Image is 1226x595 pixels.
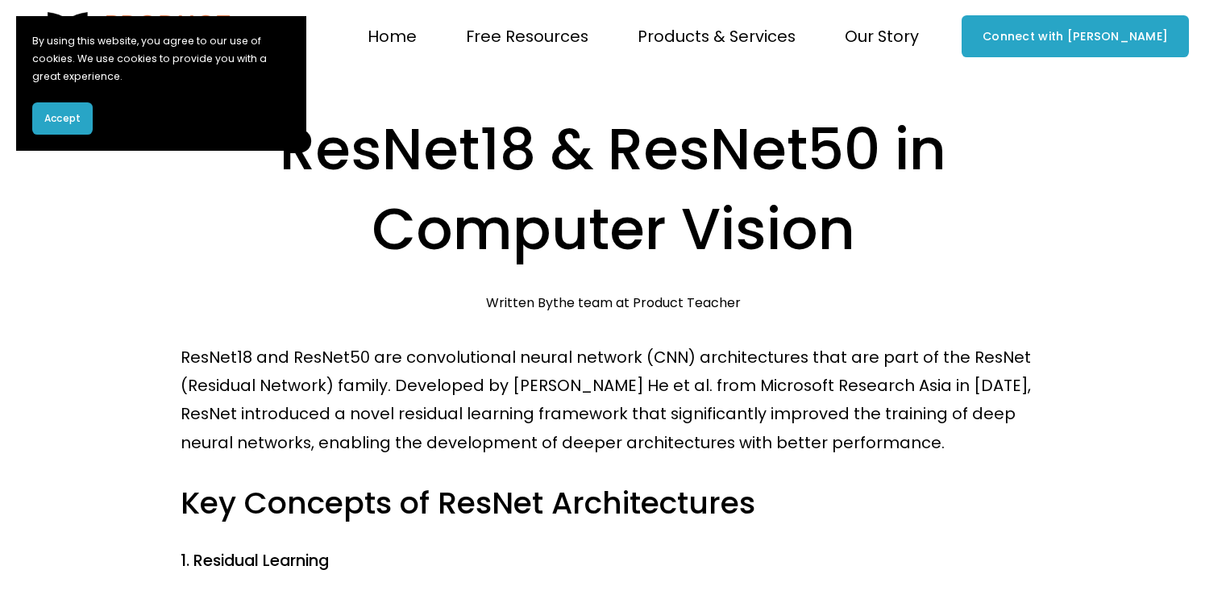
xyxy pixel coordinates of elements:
[638,21,796,52] a: folder dropdown
[181,343,1045,458] p: ResNet18 and ResNet50 are convolutional neural network (CNN) architectures that are part of the R...
[553,293,741,312] a: the team at Product Teacher
[16,16,306,151] section: Cookie banner
[368,21,417,52] a: Home
[845,21,919,52] a: folder dropdown
[44,111,81,126] span: Accept
[32,102,93,135] button: Accept
[181,550,1045,572] h4: 1. Residual Learning
[181,483,1045,524] h3: Key Concepts of ResNet Architectures
[486,295,741,310] div: Written By
[845,23,919,51] span: Our Story
[962,15,1189,57] a: Connect with [PERSON_NAME]
[32,32,290,86] p: By using this website, you agree to our use of cookies. We use cookies to provide you with a grea...
[181,110,1045,269] h1: ResNet18 & ResNet50 in Computer Vision
[466,21,588,52] a: folder dropdown
[466,23,588,51] span: Free Resources
[638,23,796,51] span: Products & Services
[37,12,234,60] img: Product Teacher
